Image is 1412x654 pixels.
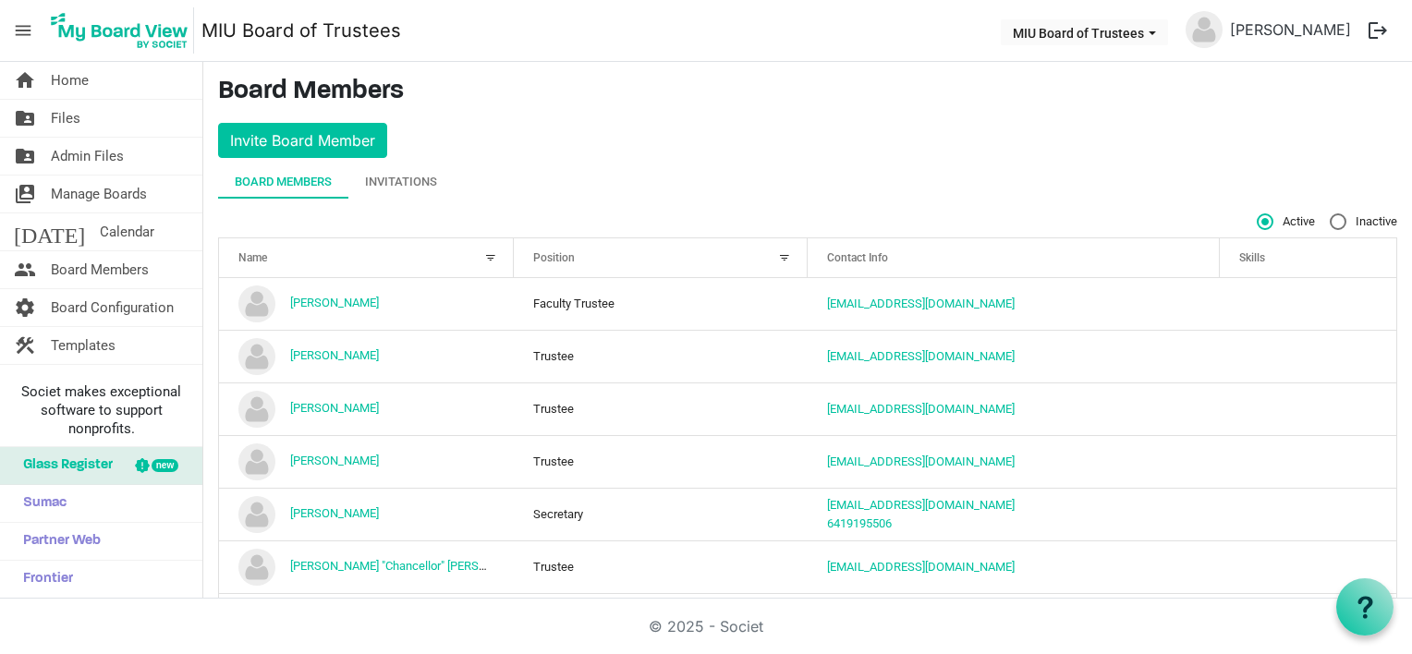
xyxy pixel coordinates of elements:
[14,213,85,250] span: [DATE]
[827,402,1015,416] a: [EMAIL_ADDRESS][DOMAIN_NAME]
[808,540,1220,593] td: rajachancellor@maharishi.net is template cell column header Contact Info
[14,62,36,99] span: home
[51,138,124,175] span: Admin Files
[827,251,888,264] span: Contact Info
[45,7,194,54] img: My Board View Logo
[8,382,194,438] span: Societ makes exceptional software to support nonprofits.
[14,485,67,522] span: Sumac
[218,165,1397,199] div: tab-header
[238,391,275,428] img: no-profile-picture.svg
[514,330,809,382] td: Trustee column header Position
[290,296,379,309] a: [PERSON_NAME]
[827,498,1015,512] a: [EMAIL_ADDRESS][DOMAIN_NAME]
[290,348,379,362] a: [PERSON_NAME]
[514,540,809,593] td: Trustee column header Position
[1239,251,1265,264] span: Skills
[100,213,154,250] span: Calendar
[1220,488,1396,540] td: is template cell column header Skills
[827,297,1015,310] a: [EMAIL_ADDRESS][DOMAIN_NAME]
[808,330,1220,382] td: yingwu.zhong@funplus.com is template cell column header Contact Info
[238,285,275,322] img: no-profile-picture.svg
[219,278,514,330] td: Amine Kouider is template cell column header Name
[51,251,149,288] span: Board Members
[808,382,1220,435] td: blevine@tm.org is template cell column header Contact Info
[808,488,1220,540] td: boardoftrustees@miu.edu6419195506 is template cell column header Contact Info
[808,593,1220,646] td: jdavis@jimdavisimages.com is template cell column header Contact Info
[219,330,514,382] td: andy zhong is template cell column header Name
[1220,330,1396,382] td: is template cell column header Skills
[290,454,379,467] a: [PERSON_NAME]
[827,560,1015,574] a: [EMAIL_ADDRESS][DOMAIN_NAME]
[14,289,36,326] span: settings
[514,278,809,330] td: Faculty Trustee column header Position
[51,289,174,326] span: Board Configuration
[152,459,178,472] div: new
[1186,11,1223,48] img: no-profile-picture.svg
[238,251,267,264] span: Name
[514,488,809,540] td: Secretary column header Position
[1220,540,1396,593] td: is template cell column header Skills
[1223,11,1358,48] a: [PERSON_NAME]
[219,488,514,540] td: Elaine Guthrie is template cell column header Name
[51,100,80,137] span: Files
[219,382,514,435] td: Brian Levine is template cell column header Name
[201,12,401,49] a: MIU Board of Trustees
[827,454,1015,468] a: [EMAIL_ADDRESS][DOMAIN_NAME]
[1220,382,1396,435] td: is template cell column header Skills
[238,443,275,480] img: no-profile-picture.svg
[14,561,73,598] span: Frontier
[1330,213,1397,230] span: Inactive
[6,13,41,48] span: menu
[14,447,113,484] span: Glass Register
[51,176,147,212] span: Manage Boards
[218,77,1397,108] h3: Board Members
[51,327,116,364] span: Templates
[533,251,575,264] span: Position
[514,435,809,488] td: Trustee column header Position
[808,435,1220,488] td: bcurrivan@gmail.com is template cell column header Contact Info
[827,516,892,530] a: 6419195506
[218,123,387,158] button: Invite Board Member
[290,559,536,573] a: [PERSON_NAME] "Chancellor" [PERSON_NAME]
[1001,19,1168,45] button: MIU Board of Trustees dropdownbutton
[14,251,36,288] span: people
[1358,11,1397,50] button: logout
[514,382,809,435] td: Trustee column header Position
[219,593,514,646] td: James Davis is template cell column header Name
[290,401,379,415] a: [PERSON_NAME]
[14,100,36,137] span: folder_shared
[290,506,379,520] a: [PERSON_NAME]
[1220,278,1396,330] td: is template cell column header Skills
[238,549,275,586] img: no-profile-picture.svg
[1257,213,1315,230] span: Active
[51,62,89,99] span: Home
[238,496,275,533] img: no-profile-picture.svg
[649,617,763,636] a: © 2025 - Societ
[219,435,514,488] td: Bruce Currivan is template cell column header Name
[808,278,1220,330] td: akouider@miu.edu is template cell column header Contact Info
[235,173,332,191] div: Board Members
[14,523,101,560] span: Partner Web
[45,7,201,54] a: My Board View Logo
[514,593,809,646] td: Trustee column header Position
[14,138,36,175] span: folder_shared
[14,327,36,364] span: construction
[219,540,514,593] td: Howard "Chancellor" Chandler is template cell column header Name
[1220,593,1396,646] td: is template cell column header Skills
[365,173,437,191] div: Invitations
[14,176,36,212] span: switch_account
[1220,435,1396,488] td: is template cell column header Skills
[238,338,275,375] img: no-profile-picture.svg
[827,349,1015,363] a: [EMAIL_ADDRESS][DOMAIN_NAME]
